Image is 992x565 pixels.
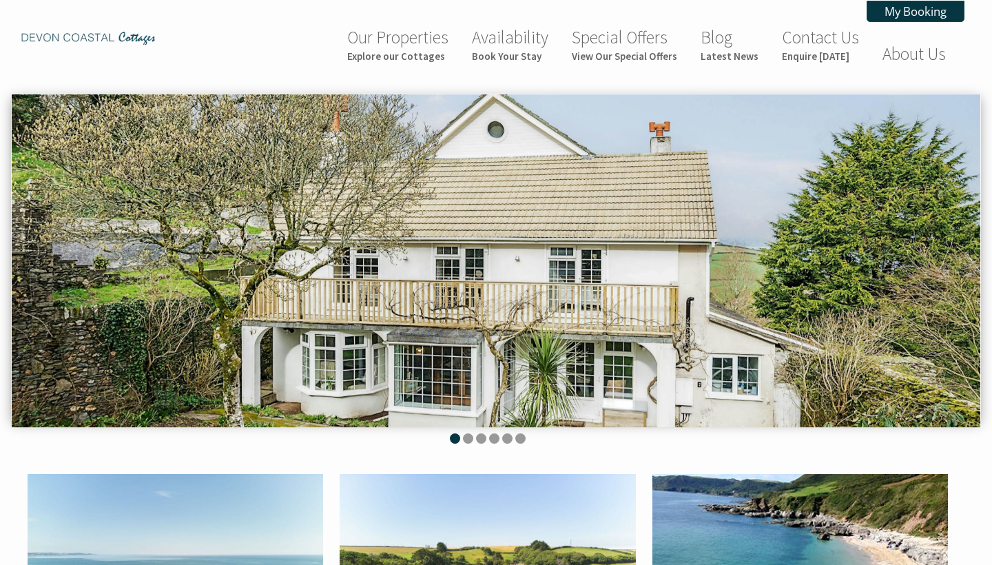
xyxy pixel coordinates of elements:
small: Explore our Cottages [347,50,448,63]
small: Latest News [701,50,758,63]
a: About Us [882,43,946,65]
a: BlogLatest News [701,26,758,63]
small: Enquire [DATE] [782,50,859,63]
small: Book Your Stay [472,50,548,63]
a: AvailabilityBook Your Stay [472,26,548,63]
a: My Booking [867,1,964,22]
a: Special OffersView Our Special Offers [572,26,677,63]
small: View Our Special Offers [572,50,677,63]
a: Contact UsEnquire [DATE] [782,26,859,63]
img: Devon Coastal Cottages [19,32,157,45]
a: Our PropertiesExplore our Cottages [347,26,448,63]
